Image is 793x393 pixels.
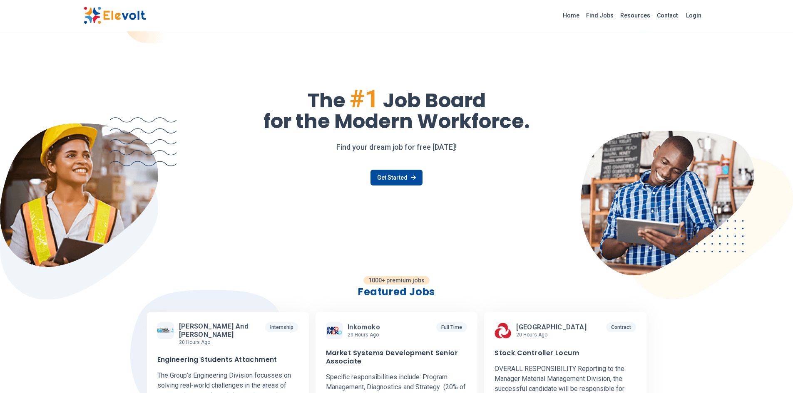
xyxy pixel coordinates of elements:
[84,87,710,131] h1: The Job Board for the Modern Workforce.
[617,9,654,22] a: Resources
[84,7,146,24] img: Elevolt
[350,84,379,114] span: #1
[495,349,579,357] h3: Stock Controller Locum
[559,9,583,22] a: Home
[348,331,383,338] p: 20 hours ago
[495,323,511,339] img: Aga Khan Hospital
[436,322,467,332] p: Full Time
[516,323,587,331] span: [GEOGRAPHIC_DATA]
[348,323,380,331] span: Inkomoko
[583,9,617,22] a: Find Jobs
[84,141,710,153] p: Find your dream job for free [DATE]!
[681,7,706,24] a: Login
[157,328,174,333] img: Davis and Shirtliff
[326,349,467,366] h3: Market Systems Development Senior Associate
[516,331,590,338] p: 20 hours ago
[265,322,298,332] p: Internship
[606,322,636,332] p: Contract
[326,322,343,339] img: Inkomoko
[157,356,277,364] h3: Engineering Students Attachment
[179,339,262,346] p: 20 hours ago
[370,170,423,185] a: Get Started
[179,322,259,339] span: [PERSON_NAME] and [PERSON_NAME]
[654,9,681,22] a: Contact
